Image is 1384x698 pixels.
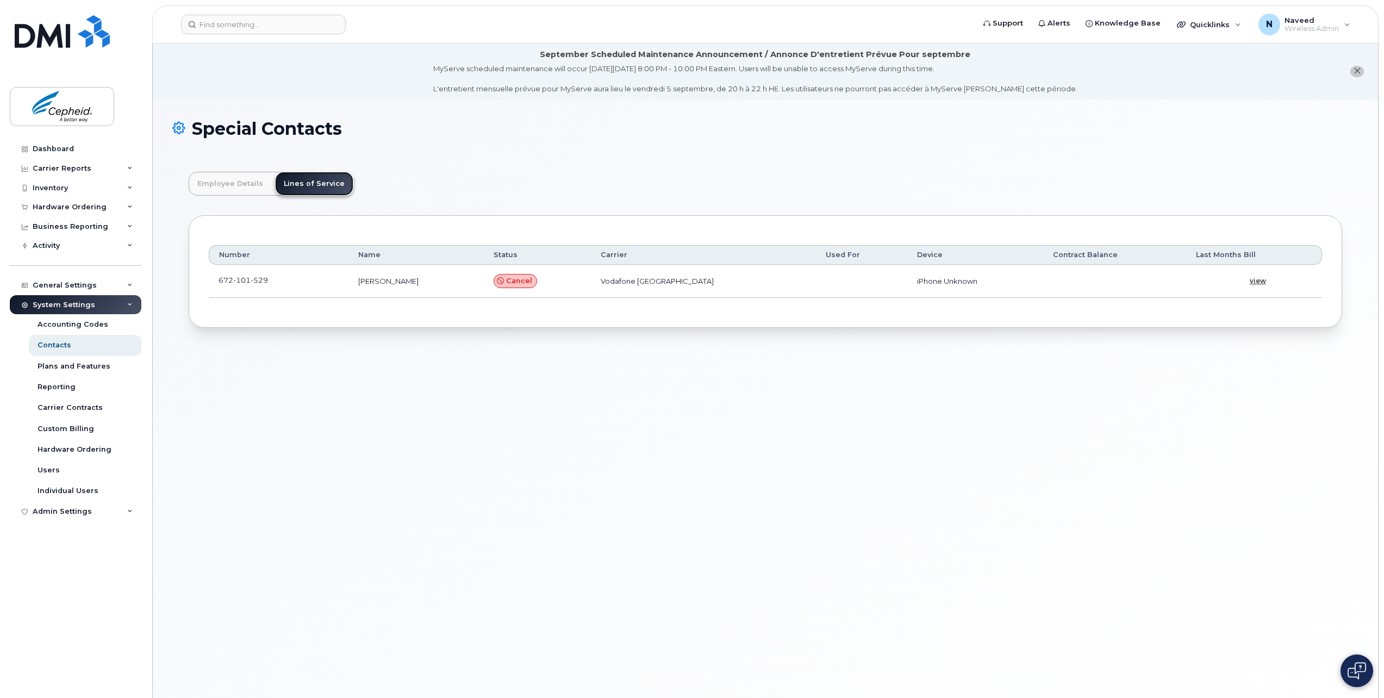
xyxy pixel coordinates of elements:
[275,172,353,196] a: Lines of Service
[540,49,970,60] div: September Scheduled Maintenance Announcement / Annonce D'entretient Prévue Pour septembre
[506,276,532,286] span: Cancel
[189,172,272,196] a: Employee Details
[268,276,281,284] a: goToDevice
[484,245,590,265] th: Status
[1196,269,1312,293] a: view
[348,265,484,298] td: [PERSON_NAME]
[816,245,907,265] th: Used For
[907,265,1043,298] td: iPhone Unknown
[172,119,1358,138] h1: Special Contacts
[433,64,1077,94] div: MyServe scheduled maintenance will occur [DATE][DATE] 8:00 PM - 10:00 PM Eastern. Users will be u...
[591,245,816,265] th: Carrier
[251,276,268,284] span: 529
[591,265,816,298] td: Vodafone [GEOGRAPHIC_DATA]
[233,276,251,284] span: 101
[219,276,268,284] span: 672
[209,245,348,265] th: Number
[1186,245,1322,265] th: Last Months Bill
[1250,276,1266,286] span: view
[1350,66,1364,77] button: close notification
[1348,662,1366,680] img: Open chat
[348,245,484,265] th: Name
[907,245,1043,265] th: Device
[1043,245,1186,265] th: Contract Balance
